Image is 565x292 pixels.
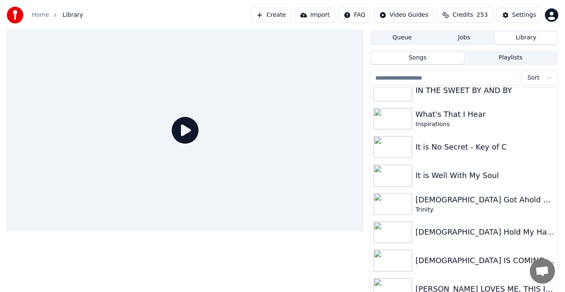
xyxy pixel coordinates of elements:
[415,109,555,120] div: What's That I Hear
[433,32,495,44] button: Jobs
[452,11,473,19] span: Credits
[512,11,536,19] div: Settings
[415,120,555,129] div: Inspirations
[530,258,555,284] div: Open chat
[415,194,555,206] div: [DEMOGRAPHIC_DATA] Got Ahold of My Life
[62,11,83,19] span: Library
[32,11,49,19] a: Home
[497,8,542,23] button: Settings
[415,85,555,96] div: IN THE SWEET BY AND BY
[415,255,555,266] div: [DEMOGRAPHIC_DATA] IS COMING SOON
[415,226,555,238] div: [DEMOGRAPHIC_DATA] Hold My Hand
[338,8,371,23] button: FAQ
[32,11,83,19] nav: breadcrumb
[495,32,557,44] button: Library
[437,8,493,23] button: Credits253
[374,8,433,23] button: Video Guides
[477,11,488,19] span: 253
[527,74,539,82] span: Sort
[7,7,23,23] img: youka
[251,8,292,23] button: Create
[464,52,557,64] button: Playlists
[415,141,555,153] div: It is No Secret - Key of C
[295,8,335,23] button: Import
[371,32,433,44] button: Queue
[371,52,464,64] button: Songs
[415,206,555,214] div: Trinity
[415,170,555,181] div: It is Well With My Soul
